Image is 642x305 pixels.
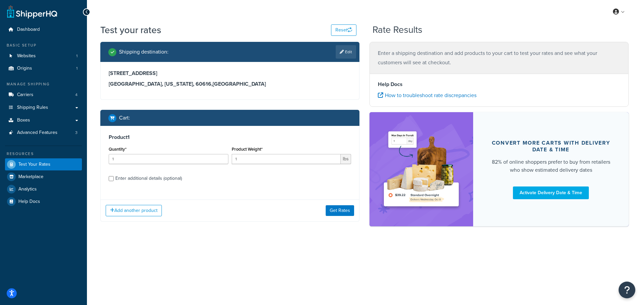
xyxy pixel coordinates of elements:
[17,27,40,32] span: Dashboard
[5,23,82,36] a: Dashboard
[5,89,82,101] a: Carriers4
[5,81,82,87] div: Manage Shipping
[18,186,37,192] span: Analytics
[5,62,82,75] li: Origins
[119,49,169,55] h2: Shipping destination :
[75,130,78,136] span: 3
[109,70,351,77] h3: [STREET_ADDRESS]
[380,122,463,216] img: feature-image-ddt-36eae7f7280da8017bfb280eaccd9c446f90b1fe08728e4019434db127062ab4.png
[331,24,356,36] button: Reset
[106,205,162,216] button: Add another product
[5,171,82,183] a: Marketplace
[326,205,354,216] button: Get Rates
[109,147,126,152] label: Quantity*
[5,114,82,127] a: Boxes
[109,154,228,164] input: 0
[119,115,130,121] h2: Cart :
[232,154,341,164] input: 0.00
[17,53,36,59] span: Websites
[336,45,356,59] a: Edit
[115,174,182,183] div: Enter additional details (optional)
[232,147,262,152] label: Product Weight*
[75,92,78,98] span: 4
[5,158,82,170] a: Test Your Rates
[18,174,43,180] span: Marketplace
[5,183,82,195] a: Analytics
[17,118,30,123] span: Boxes
[17,130,58,136] span: Advanced Features
[5,151,82,157] div: Resources
[100,23,161,36] h1: Test your rates
[513,186,589,199] a: Activate Delivery Date & Time
[378,91,476,99] a: How to troubleshoot rate discrepancies
[109,134,351,141] h3: Product 1
[5,101,82,114] a: Shipping Rules
[109,176,114,181] input: Enter additional details (optional)
[5,127,82,139] a: Advanced Features3
[18,199,40,205] span: Help Docs
[18,162,50,167] span: Test Your Rates
[378,49,620,67] p: Enter a shipping destination and add products to your cart to test your rates and see what your c...
[5,43,82,48] div: Basic Setup
[372,25,422,35] h2: Rate Results
[619,282,635,298] button: Open Resource Center
[378,80,620,88] h4: Help Docs
[5,50,82,62] li: Websites
[489,158,613,174] div: 82% of online shoppers prefer to buy from retailers who show estimated delivery dates
[76,53,78,59] span: 1
[5,127,82,139] li: Advanced Features
[17,105,48,110] span: Shipping Rules
[109,81,351,87] h3: [GEOGRAPHIC_DATA], [US_STATE], 60616 , [GEOGRAPHIC_DATA]
[76,66,78,71] span: 1
[489,140,613,153] div: Convert more carts with delivery date & time
[5,62,82,75] a: Origins1
[341,154,351,164] span: lbs
[5,50,82,62] a: Websites1
[5,196,82,208] a: Help Docs
[17,66,32,71] span: Origins
[17,92,33,98] span: Carriers
[5,89,82,101] li: Carriers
